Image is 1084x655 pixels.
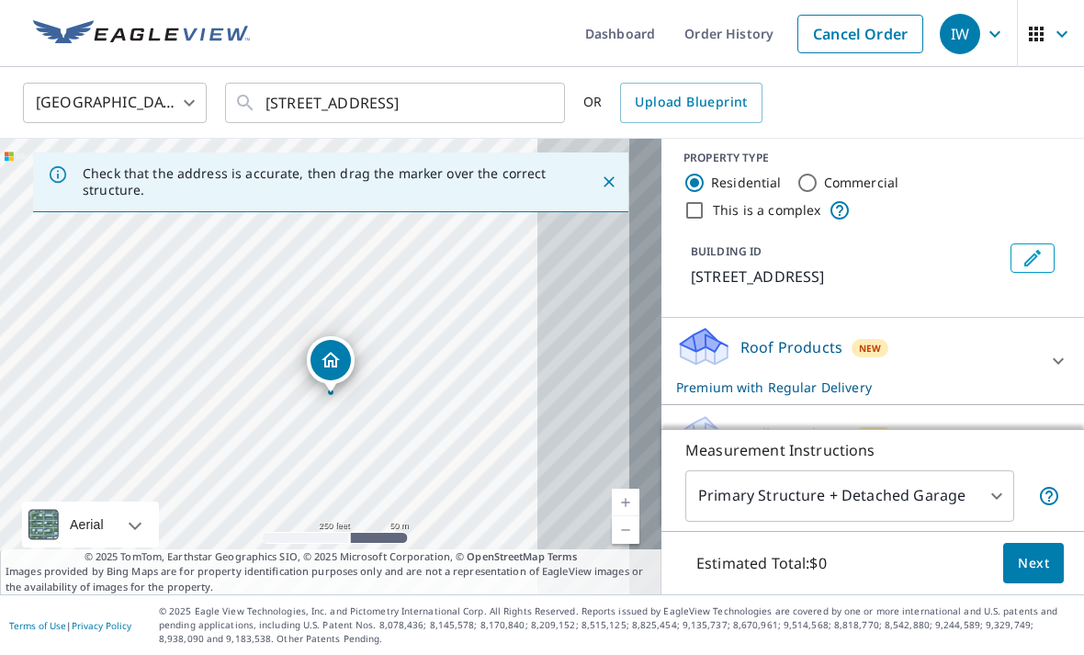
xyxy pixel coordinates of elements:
div: Primary Structure + Detached Garage [685,470,1014,522]
p: Measurement Instructions [685,439,1060,461]
label: This is a complex [713,201,821,220]
div: Aerial [22,502,159,548]
p: BUILDING ID [691,243,762,259]
div: Aerial [64,502,109,548]
div: PROPERTY TYPE [683,150,1062,166]
p: Walls Products [740,423,846,446]
span: © 2025 TomTom, Earthstar Geographics SIO, © 2025 Microsoft Corporation, © [85,549,578,565]
label: Residential [711,174,782,192]
a: OpenStreetMap [467,549,544,563]
a: Current Level 17, Zoom In [612,489,639,516]
p: Roof Products [740,336,842,358]
div: Dropped pin, building 1, Residential property, 5310 240th St SW Mountlake Terrace, WA 98043 [307,336,355,393]
a: Terms of Use [9,619,66,632]
div: OR [583,83,762,123]
button: Close [597,170,621,194]
p: Premium with Regular Delivery [676,378,1036,397]
span: New [859,341,881,356]
p: [STREET_ADDRESS] [691,265,1003,288]
span: Upload Blueprint [635,91,747,114]
input: Search by address or latitude-longitude [265,77,527,129]
button: Next [1003,543,1064,584]
p: Estimated Total: $0 [682,543,841,583]
p: © 2025 Eagle View Technologies, Inc. and Pictometry International Corp. All Rights Reserved. Repo... [159,604,1075,646]
a: Current Level 17, Zoom Out [612,516,639,544]
div: Walls ProductsNew [676,412,1069,457]
span: Your report will include the primary structure and a detached garage if one exists. [1038,485,1060,507]
div: Roof ProductsNewPremium with Regular Delivery [676,325,1069,397]
a: Terms [548,549,578,563]
label: Commercial [824,174,899,192]
div: [GEOGRAPHIC_DATA] [23,77,207,129]
span: Next [1018,552,1049,575]
a: Cancel Order [797,15,923,53]
a: Upload Blueprint [620,83,762,123]
img: EV Logo [33,20,250,48]
p: Check that the address is accurate, then drag the marker over the correct structure. [83,165,568,198]
div: IW [940,14,980,54]
a: Privacy Policy [72,619,131,632]
p: | [9,620,131,631]
button: Edit building 1 [1011,243,1055,273]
